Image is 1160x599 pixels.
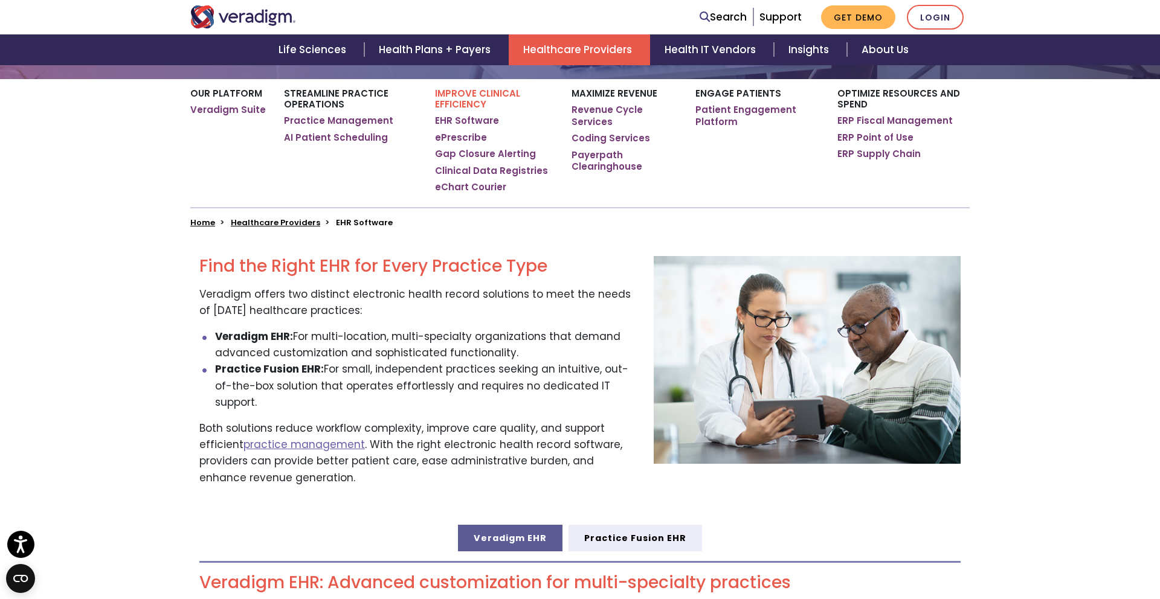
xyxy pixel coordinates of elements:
[572,104,677,127] a: Revenue Cycle Services
[231,217,320,228] a: Healthcare Providers
[569,525,702,551] a: Practice Fusion EHR
[907,5,964,30] a: Login
[837,115,953,127] a: ERP Fiscal Management
[190,5,296,28] img: Veradigm logo
[435,181,506,193] a: eChart Courier
[435,115,499,127] a: EHR Software
[695,104,819,127] a: Patient Engagement Platform
[190,217,215,228] a: Home
[190,104,266,116] a: Veradigm Suite
[199,572,961,593] h2: Veradigm EHR: Advanced customization for multi-specialty practices
[572,132,650,144] a: Coding Services
[458,525,562,551] a: Veradigm EHR
[837,132,913,144] a: ERP Point of Use
[215,329,293,344] strong: Veradigm EHR:
[215,328,636,361] li: For multi-location, multi-specialty organizations that demand advanced customization and sophisti...
[847,34,923,65] a: About Us
[654,256,961,464] img: page-ehr-solutions-overview.jpg
[6,564,35,593] button: Open CMP widget
[284,132,388,144] a: AI Patient Scheduling
[264,34,364,65] a: Life Sciences
[199,420,636,486] p: Both solutions reduce workflow complexity, improve care quality, and support efficient . With the...
[572,149,677,173] a: Payerpath Clearinghouse
[364,34,509,65] a: Health Plans + Payers
[700,9,747,25] a: Search
[199,256,636,277] h2: Find the Right EHR for Every Practice Type
[435,165,548,177] a: Clinical Data Registries
[215,362,324,376] strong: Practice Fusion EHR:
[215,361,636,411] li: For small, independent practices seeking an intuitive, out-of-the-box solution that operates effo...
[821,5,895,29] a: Get Demo
[774,34,847,65] a: Insights
[509,34,650,65] a: Healthcare Providers
[243,437,365,452] a: practice management
[435,148,536,160] a: Gap Closure Alerting
[837,148,921,160] a: ERP Supply Chain
[435,132,487,144] a: ePrescribe
[199,286,636,319] p: Veradigm offers two distinct electronic health record solutions to meet the needs of [DATE] healt...
[284,115,393,127] a: Practice Management
[650,34,774,65] a: Health IT Vendors
[759,10,802,24] a: Support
